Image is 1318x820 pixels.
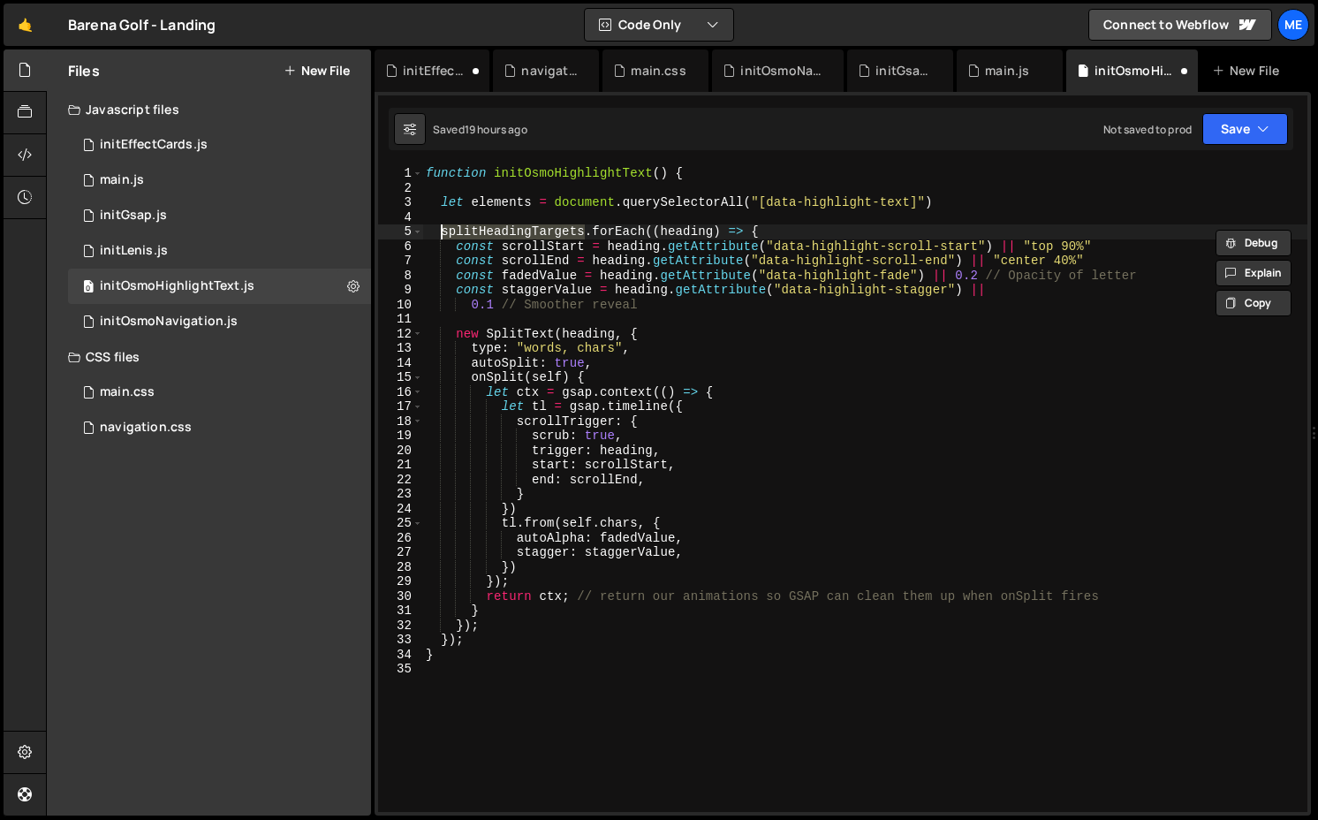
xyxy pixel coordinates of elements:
[83,281,94,295] span: 0
[378,312,423,327] div: 11
[68,410,371,445] div: 17023/46759.css
[100,137,208,153] div: initEffectCards.js
[378,662,423,677] div: 35
[985,62,1029,80] div: main.js
[1216,290,1291,316] button: Copy
[1216,230,1291,256] button: Debug
[100,172,144,188] div: main.js
[378,181,423,196] div: 2
[100,208,167,224] div: initGsap.js
[100,243,168,259] div: initLenis.js
[521,62,578,80] div: navigation.css
[1088,9,1272,41] a: Connect to Webflow
[1277,9,1309,41] a: Me
[403,62,468,80] div: initEffectCards.js
[378,429,423,444] div: 19
[378,619,423,634] div: 32
[378,283,423,298] div: 9
[68,375,371,410] div: 17023/46760.css
[68,14,216,35] div: Barena Golf - Landing
[100,278,254,294] div: initOsmoHighlightText.js
[68,233,371,269] div: 17023/46770.js
[378,633,423,648] div: 33
[378,648,423,663] div: 34
[68,127,371,163] div: 17023/46908.js
[68,61,100,80] h2: Files
[378,210,423,225] div: 4
[47,92,371,127] div: Javascript files
[378,589,423,604] div: 30
[68,304,371,339] div: initOsmoNavigation.js
[378,574,423,589] div: 29
[433,122,527,137] div: Saved
[1212,62,1286,80] div: New File
[100,384,155,400] div: main.css
[1202,113,1288,145] button: Save
[378,444,423,459] div: 20
[378,604,423,619] div: 31
[378,487,423,502] div: 23
[378,239,423,254] div: 6
[378,356,423,371] div: 14
[875,62,932,80] div: initGsap.js
[378,341,423,356] div: 13
[378,166,423,181] div: 1
[284,64,350,78] button: New File
[378,531,423,546] div: 26
[465,122,527,137] div: 19 hours ago
[1103,122,1192,137] div: Not saved to prod
[378,370,423,385] div: 15
[378,502,423,517] div: 24
[585,9,733,41] button: Code Only
[378,414,423,429] div: 18
[68,198,371,233] div: 17023/46771.js
[1095,62,1177,80] div: initOsmoHighlightText.js
[378,560,423,575] div: 28
[68,163,371,198] div: 17023/46769.js
[378,254,423,269] div: 7
[68,269,371,304] div: initOsmoHighlightText.js
[378,545,423,560] div: 27
[378,516,423,531] div: 25
[378,269,423,284] div: 8
[378,298,423,313] div: 10
[378,399,423,414] div: 17
[378,327,423,342] div: 12
[740,62,822,80] div: initOsmoNavigation.js
[4,4,47,46] a: 🤙
[378,473,423,488] div: 22
[378,195,423,210] div: 3
[378,224,423,239] div: 5
[378,385,423,400] div: 16
[47,339,371,375] div: CSS files
[100,420,192,436] div: navigation.css
[378,458,423,473] div: 21
[100,314,238,330] div: initOsmoNavigation.js
[631,62,686,80] div: main.css
[1216,260,1291,286] button: Explain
